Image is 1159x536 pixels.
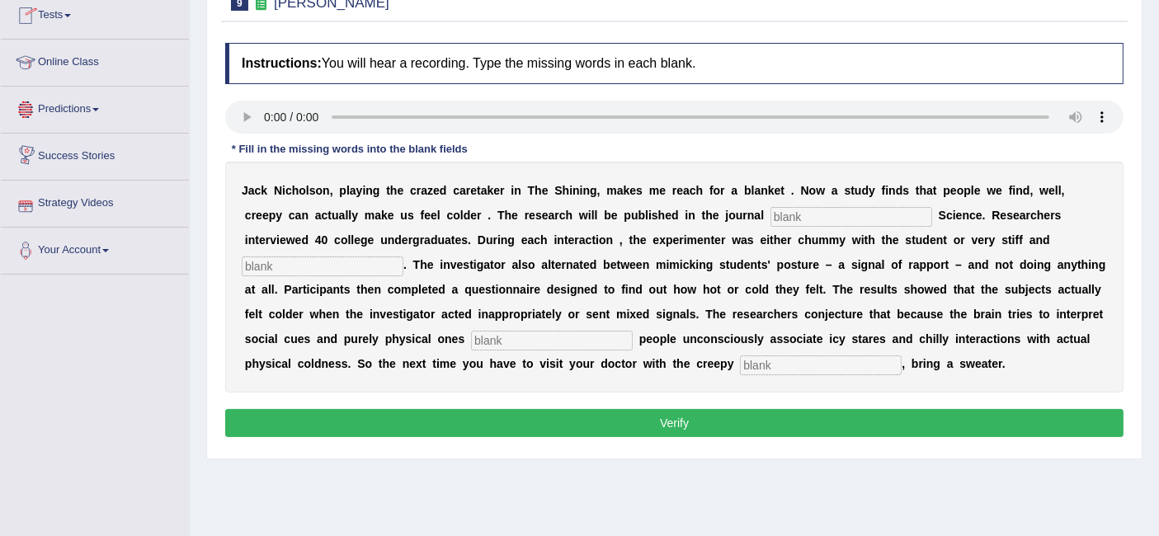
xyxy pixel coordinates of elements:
b: i [766,233,770,247]
b: b [638,209,646,222]
b: n [1015,184,1023,197]
b: r [477,209,481,222]
b: t [780,184,784,197]
b: i [511,184,514,197]
b: t [916,184,920,197]
b: r [1050,209,1054,222]
b: o [341,233,348,247]
b: w [579,209,588,222]
b: e [676,184,683,197]
b: n [248,233,256,247]
b: l [751,184,755,197]
b: e [1013,209,1020,222]
b: w [987,184,996,197]
b: t [451,233,455,247]
b: e [1044,209,1051,222]
b: z [427,184,433,197]
b: u [332,209,339,222]
b: e [629,184,636,197]
b: i [588,209,591,222]
b: c [255,184,261,197]
b: p [269,209,276,222]
b: y [276,209,282,222]
b: v [270,233,276,247]
b: s [309,184,316,197]
b: o [299,184,306,197]
b: e [262,209,269,222]
b: s [408,209,414,222]
b: k [381,209,388,222]
b: e [1001,209,1007,222]
b: h [535,184,542,197]
b: c [1030,209,1037,222]
b: e [259,233,266,247]
b: m [606,184,616,197]
b: e [950,184,957,197]
b: e [611,209,618,222]
b: l [346,184,350,197]
b: r [408,233,412,247]
b: n [583,184,591,197]
b: a [528,233,535,247]
b: a [755,184,761,197]
b: a [339,209,346,222]
b: e [280,233,286,247]
b: n [963,209,970,222]
b: u [736,209,743,222]
b: a [549,209,555,222]
b: n [501,233,508,247]
b: r [554,209,558,222]
b: i [685,209,688,222]
b: e [659,184,666,197]
b: h [540,233,548,247]
b: m [649,184,659,197]
b: , [330,184,333,197]
h4: You will hear a recording. Type the missing words in each blank. [225,43,1124,84]
b: y [356,184,363,197]
b: a [683,184,690,197]
b: o [957,184,964,197]
b: c [245,209,252,222]
b: u [380,233,388,247]
b: e [354,233,360,247]
b: s [845,184,851,197]
b: c [334,233,341,247]
b: r [525,209,529,222]
b: e [295,233,302,247]
b: t [591,233,596,247]
b: o [809,184,817,197]
b: l [345,209,348,222]
b: x [659,233,666,247]
b: w [286,233,295,247]
b: h [563,184,570,197]
b: y [869,184,875,197]
b: b [744,184,751,197]
b: n [688,209,695,222]
b: a [617,184,624,197]
b: s [747,233,754,247]
b: t [255,233,259,247]
b: c [453,184,459,197]
b: d [440,184,447,197]
b: w [816,184,825,197]
b: l [1058,184,1062,197]
input: blank [242,256,403,276]
b: h [696,184,704,197]
b: i [648,209,652,222]
b: e [542,209,549,222]
b: n [888,184,896,197]
b: i [580,184,583,197]
b: a [481,184,488,197]
b: a [424,233,431,247]
b: h [566,209,573,222]
input: blank [740,355,902,375]
b: c [586,233,592,247]
b: w [732,233,741,247]
b: l [306,184,309,197]
b: . [468,233,471,247]
b: h [705,209,713,222]
b: k [261,184,267,197]
b: s [652,209,658,222]
b: e [568,233,575,247]
b: r [574,233,578,247]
